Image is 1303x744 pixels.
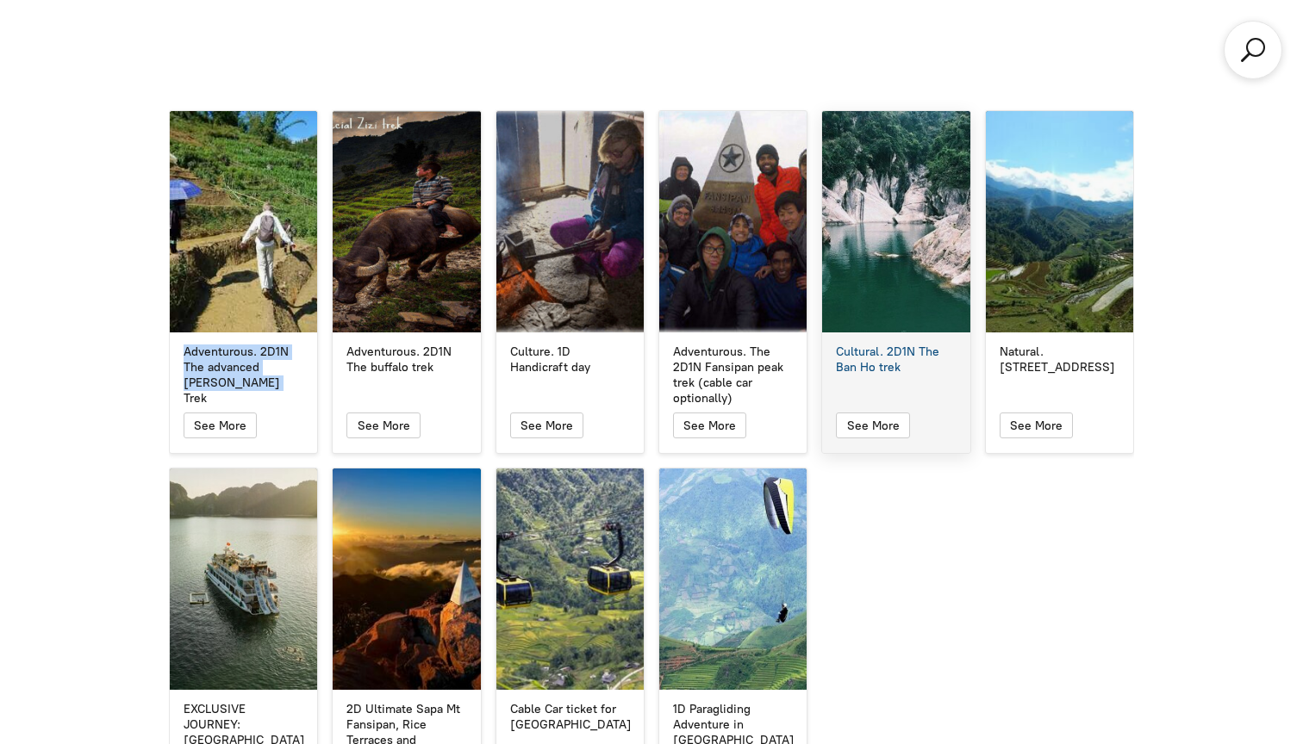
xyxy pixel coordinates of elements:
[659,344,807,407] a: Adventurous. The 2D1N Fansipan peak trek (cable car optionally)
[673,344,793,407] div: Adventurous. The 2D1N Fansipan peak trek (cable car optionally)
[346,412,420,438] button: See More
[521,418,573,433] span: See More
[683,418,736,433] span: See More
[496,111,644,332] a: Culture. 1D Handicraft day
[1000,412,1073,438] button: See More
[986,344,1133,375] a: Natural. [STREET_ADDRESS]
[836,344,956,375] div: Cultural. 2D1N The Ban Ho trek
[346,344,466,375] div: Adventurous. 2D1N The buffalo trek
[1238,34,1269,65] a: Search products
[986,111,1133,332] a: Natural. 1D Hit The Road
[194,418,246,433] span: See More
[496,468,644,690] a: Cable Car ticket for Fansipan Peak
[170,344,317,407] a: Adventurous. 2D1N The advanced [PERSON_NAME] Trek
[333,468,480,690] a: 2D Ultimate Sapa Mt Fansipan, Rice Terraces and Hometrek (cable car optionally)
[1000,344,1119,375] div: Natural. [STREET_ADDRESS]
[510,412,583,438] button: See More
[1010,418,1063,433] span: See More
[170,468,317,690] a: EXCLUSIVE JOURNEY: HANOI – CAT BA ISLAND – LAN HA BAY WITH SERENITY DAY CRUISES
[659,111,807,332] a: Adventurous. The 2D1N Fansipan peak trek (cable car optionally)
[184,344,303,407] div: Adventurous. 2D1N The advanced [PERSON_NAME] Trek
[847,418,900,433] span: See More
[496,702,644,733] a: Cable Car ticket for [GEOGRAPHIC_DATA]
[333,111,480,332] a: Adventurous. 2D1N The buffalo trek
[333,344,480,375] a: Adventurous. 2D1N The buffalo trek
[836,412,909,438] button: See More
[822,111,969,332] a: Cultural. 2D1N The Ban Ho trek
[822,344,969,375] a: Cultural. 2D1N The Ban Ho trek
[184,412,257,438] button: See More
[358,418,410,433] span: See More
[510,702,630,733] div: Cable Car ticket for [GEOGRAPHIC_DATA]
[659,468,807,690] a: 1D Paragliding Adventure in Sapa
[510,344,630,375] div: Culture. 1D Handicraft day
[673,412,746,438] button: See More
[496,344,644,375] a: Culture. 1D Handicraft day
[170,111,317,332] a: Adventurous. 2D1N The advanced Muong Hoa Trek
